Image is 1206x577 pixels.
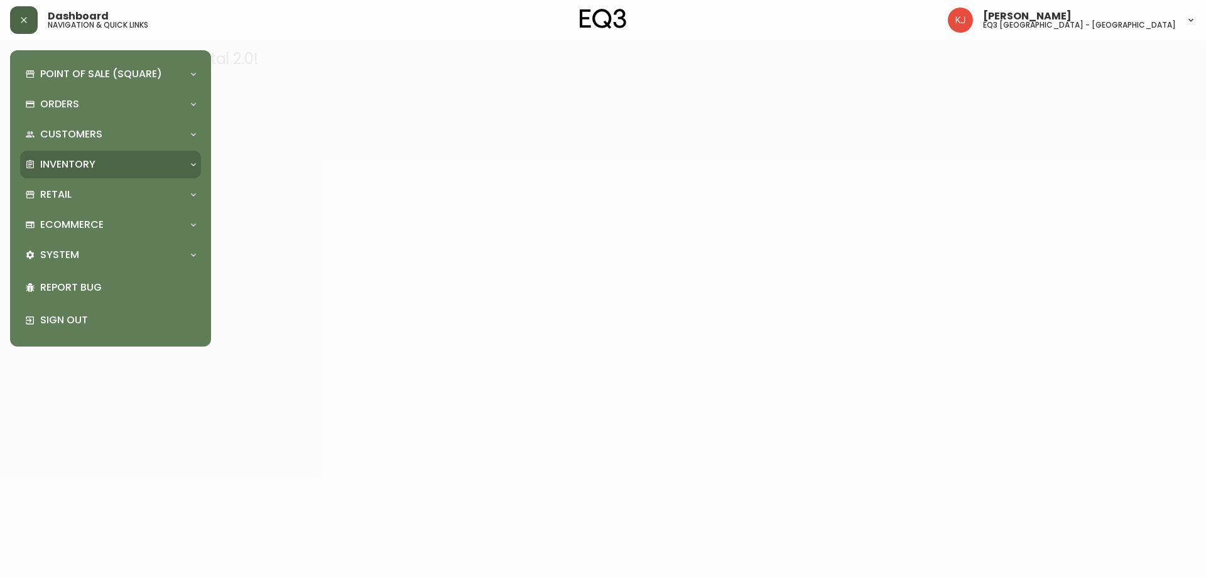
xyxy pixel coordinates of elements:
p: Sign Out [40,313,196,327]
p: Orders [40,97,79,111]
span: Dashboard [48,11,109,21]
p: Customers [40,127,102,141]
div: Ecommerce [20,211,201,239]
h5: navigation & quick links [48,21,148,29]
img: logo [580,9,626,29]
img: 24a625d34e264d2520941288c4a55f8e [948,8,973,33]
div: Point of Sale (Square) [20,60,201,88]
div: Retail [20,181,201,208]
div: Inventory [20,151,201,178]
div: Sign Out [20,304,201,337]
h5: eq3 [GEOGRAPHIC_DATA] - [GEOGRAPHIC_DATA] [983,21,1176,29]
div: Orders [20,90,201,118]
div: Customers [20,121,201,148]
span: [PERSON_NAME] [983,11,1072,21]
p: Inventory [40,158,95,171]
p: Point of Sale (Square) [40,67,162,81]
p: Report Bug [40,281,196,294]
p: Retail [40,188,72,202]
p: Ecommerce [40,218,104,232]
div: Report Bug [20,271,201,304]
p: System [40,248,79,262]
div: System [20,241,201,269]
